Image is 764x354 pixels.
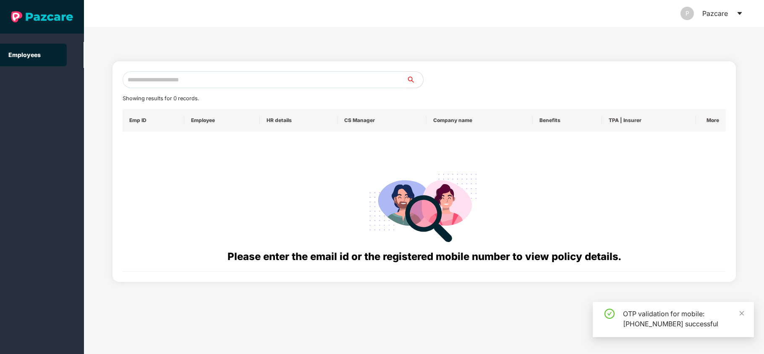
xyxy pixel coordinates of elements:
th: More [696,109,726,132]
span: caret-down [736,10,743,17]
span: Please enter the email id or the registered mobile number to view policy details. [228,250,621,263]
button: search [406,71,424,88]
th: Benefits [533,109,602,132]
th: CS Manager [338,109,426,132]
span: check-circle [604,309,615,319]
span: search [406,76,423,83]
div: OTP validation for mobile: [PHONE_NUMBER] successful [623,309,744,329]
th: HR details [260,109,338,132]
img: svg+xml;base64,PHN2ZyB4bWxucz0iaHR0cDovL3d3dy53My5vcmcvMjAwMC9zdmciIHdpZHRoPSIyODgiIGhlaWdodD0iMj... [364,164,484,249]
th: Company name [426,109,532,132]
a: Employees [8,51,41,58]
span: Showing results for 0 records. [123,95,199,102]
th: Employee [184,109,260,132]
th: TPA | Insurer [602,109,695,132]
span: close [739,310,745,316]
span: P [686,7,689,20]
th: Emp ID [123,109,184,132]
